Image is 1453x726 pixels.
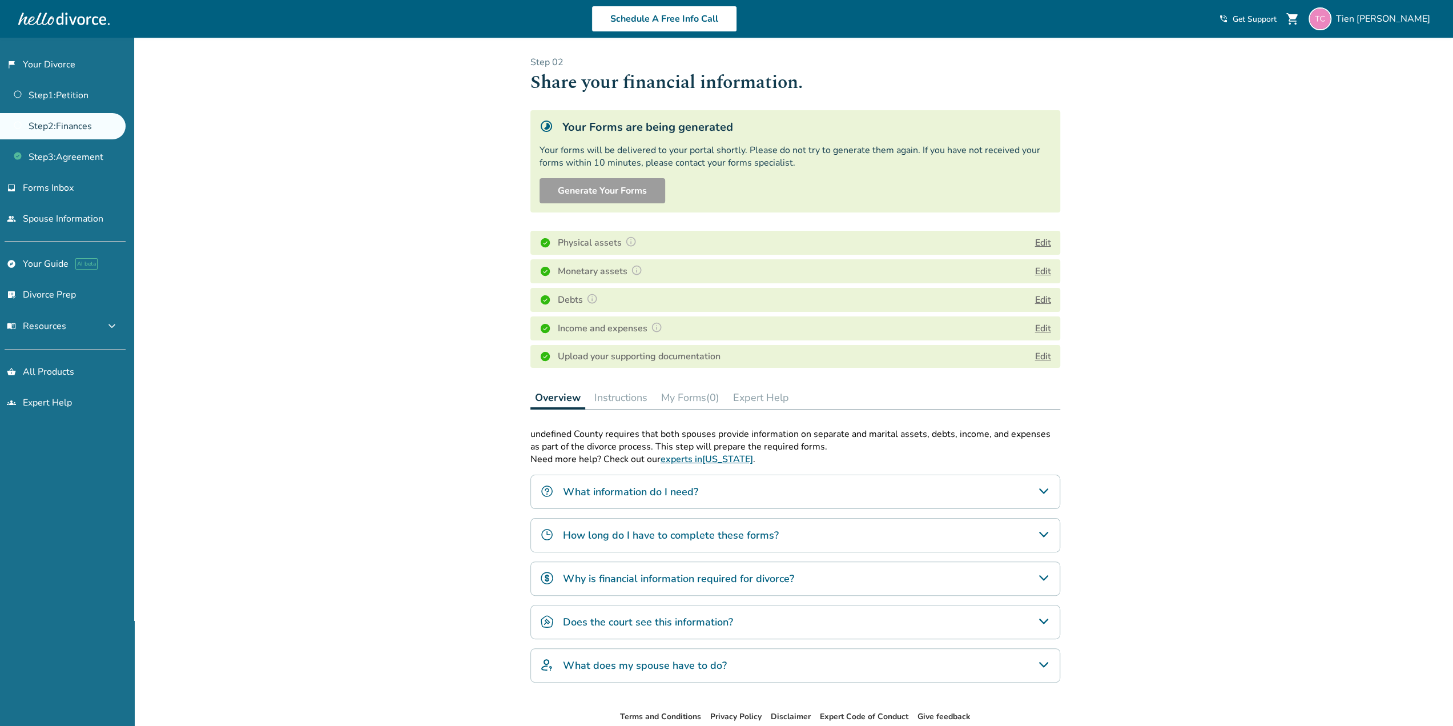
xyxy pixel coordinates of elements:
h4: How long do I have to complete these forms? [563,528,779,543]
span: explore [7,259,16,268]
h4: Does the court see this information? [563,615,733,629]
a: Schedule A Free Info Call [591,6,737,32]
span: list_alt_check [7,290,16,299]
p: Step 0 2 [530,56,1060,69]
img: Completed [540,237,551,248]
img: Question Mark [586,293,598,304]
img: Question Mark [631,264,642,276]
span: flag_2 [7,60,16,69]
button: Overview [530,386,585,410]
button: Edit [1035,264,1051,278]
img: Does the court see this information? [540,615,554,628]
span: Tien [PERSON_NAME] [1336,13,1435,25]
img: Completed [540,266,551,277]
img: Question Mark [625,236,637,247]
div: Does the court see this information? [530,605,1060,639]
h4: What information do I need? [563,484,698,499]
span: shopping_basket [7,367,16,376]
p: undefined County requires that both spouses provide information on separate and marital assets, d... [530,428,1060,453]
h4: Upload your supporting documentation [558,350,721,363]
h4: Debts [558,292,601,307]
span: Resources [7,320,66,332]
span: shopping_cart [1286,12,1299,26]
span: AI beta [75,258,98,270]
span: inbox [7,183,16,192]
div: What information do I need? [530,475,1060,509]
a: phone_in_talkGet Support [1219,14,1277,25]
img: commercial@tienchiu.com [1309,7,1331,30]
a: Privacy Policy [710,711,762,722]
img: How long do I have to complete these forms? [540,528,554,542]
span: people [7,214,16,223]
h1: Share your financial information. [530,69,1060,97]
h4: Monetary assets [558,264,646,279]
li: Give feedback [917,710,971,724]
img: What information do I need? [540,484,554,498]
span: groups [7,398,16,407]
a: Edit [1035,350,1051,363]
img: Completed [540,323,551,334]
span: phone_in_talk [1219,14,1228,23]
button: Edit [1035,236,1051,250]
span: expand_more [105,319,119,333]
span: Forms Inbox [23,182,74,194]
div: Your forms will be delivered to your portal shortly. Please do not try to generate them again. If... [540,144,1051,169]
img: Question Mark [651,322,662,333]
h5: Your Forms are being generated [562,119,733,135]
p: Need more help? Check out our . [530,453,1060,466]
iframe: Chat Widget [1396,671,1453,726]
span: Get Support [1233,14,1277,25]
a: Expert Code of Conduct [820,711,908,722]
div: Why is financial information required for divorce? [530,561,1060,596]
h4: Why is financial information required for divorce? [563,571,794,586]
h4: Income and expenses [558,321,666,336]
img: What does my spouse have to do? [540,658,554,672]
h4: Physical assets [558,235,640,250]
img: Completed [540,351,551,362]
button: Edit [1035,293,1051,307]
img: Completed [540,294,551,306]
span: menu_book [7,322,16,331]
div: How long do I have to complete these forms? [530,518,1060,552]
button: Edit [1035,322,1051,335]
h4: What does my spouse have to do? [563,658,727,673]
li: Disclaimer [771,710,811,724]
button: Generate Your Forms [540,178,665,203]
a: Terms and Conditions [620,711,701,722]
button: My Forms(0) [657,386,724,409]
button: Expert Help [728,386,794,409]
div: What does my spouse have to do? [530,648,1060,683]
img: Why is financial information required for divorce? [540,571,554,585]
button: Instructions [590,386,652,409]
a: experts in[US_STATE] [661,453,753,466]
